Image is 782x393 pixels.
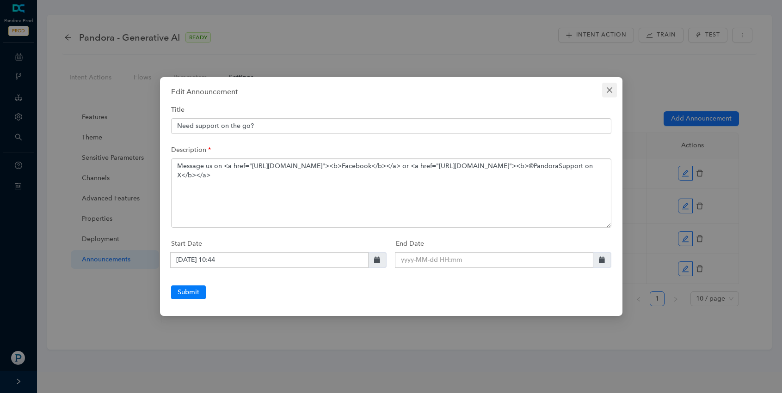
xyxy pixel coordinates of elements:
input: yyyy-MM-dd HH:mm [170,252,369,268]
label: Start Date [171,235,202,252]
button: Close [602,83,617,97]
div: Edit Announcement [171,86,611,97]
label: Title [171,101,185,118]
input: yyyy-MM-dd HH:mm [395,252,593,268]
button: Submit [171,285,206,299]
label: Description [171,141,211,158]
label: End Date [396,235,424,252]
span: close [606,86,613,94]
